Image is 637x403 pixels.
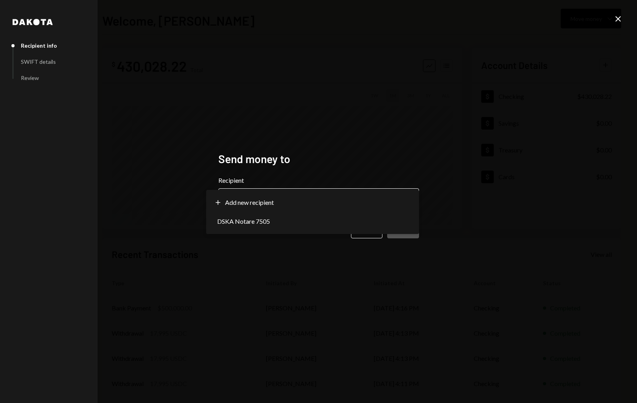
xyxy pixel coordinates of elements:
[21,58,56,65] div: SWIFT details
[21,42,57,49] div: Recipient info
[218,176,419,185] label: Recipient
[218,188,419,210] button: Recipient
[21,74,39,81] div: Review
[225,198,274,207] span: Add new recipient
[217,217,270,226] span: DSKA Notare 7505
[218,151,419,167] h2: Send money to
